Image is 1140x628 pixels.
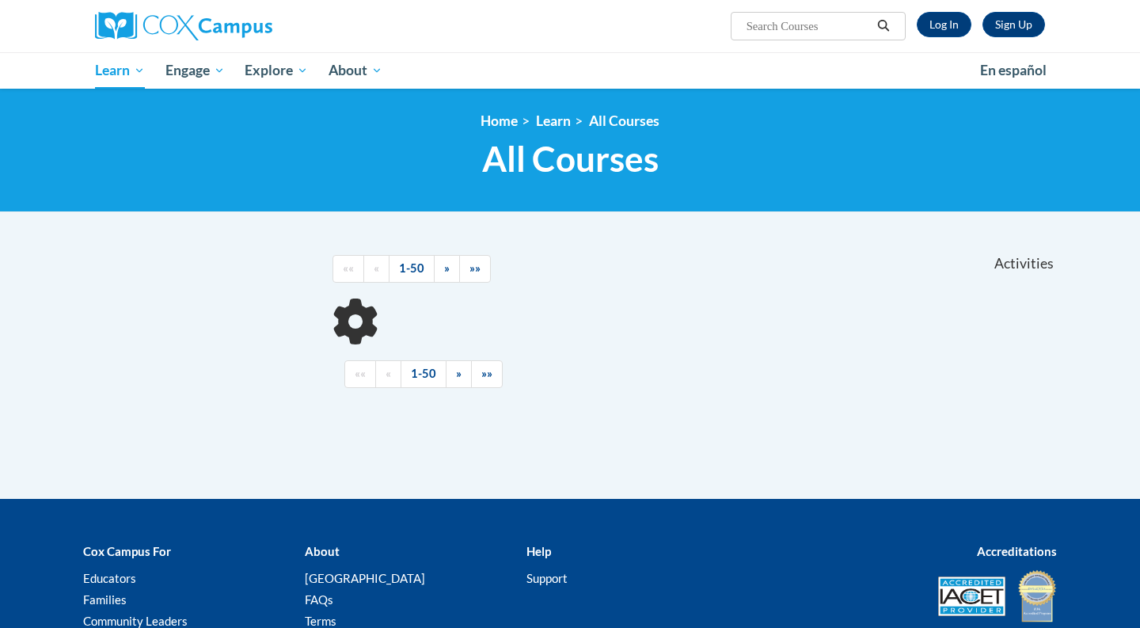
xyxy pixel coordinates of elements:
[481,112,518,129] a: Home
[155,52,235,89] a: Engage
[305,544,340,558] b: About
[872,17,895,36] button: Search
[344,360,376,388] a: Begining
[471,360,503,388] a: End
[343,261,354,275] span: ««
[982,12,1045,37] a: Register
[434,255,460,283] a: Next
[332,255,364,283] a: Begining
[526,571,568,585] a: Support
[469,261,481,275] span: »»
[234,52,318,89] a: Explore
[245,61,308,80] span: Explore
[165,61,225,80] span: Engage
[459,255,491,283] a: End
[305,614,336,628] a: Terms
[444,261,450,275] span: »
[389,255,435,283] a: 1-50
[526,544,551,558] b: Help
[482,138,659,180] span: All Courses
[536,112,571,129] a: Learn
[970,54,1057,87] a: En español
[363,255,389,283] a: Previous
[83,614,188,628] a: Community Leaders
[456,367,462,380] span: »
[481,367,492,380] span: »»
[994,255,1054,272] span: Activities
[83,571,136,585] a: Educators
[83,592,127,607] a: Families
[95,12,272,40] img: Cox Campus
[375,360,401,388] a: Previous
[95,61,145,80] span: Learn
[917,12,971,37] a: Log In
[446,360,472,388] a: Next
[745,17,872,36] input: Search Courses
[318,52,393,89] a: About
[977,544,1057,558] b: Accreditations
[980,62,1047,78] span: En español
[938,577,1005,616] img: Accredited IACET® Provider
[1017,569,1057,624] img: IDA® Accredited
[355,367,366,380] span: ««
[374,261,379,275] span: «
[401,360,446,388] a: 1-50
[329,61,382,80] span: About
[95,12,396,40] a: Cox Campus
[305,592,333,607] a: FAQs
[386,367,391,380] span: «
[71,52,1069,89] div: Main menu
[589,112,659,129] a: All Courses
[305,571,425,585] a: [GEOGRAPHIC_DATA]
[85,52,155,89] a: Learn
[83,544,171,558] b: Cox Campus For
